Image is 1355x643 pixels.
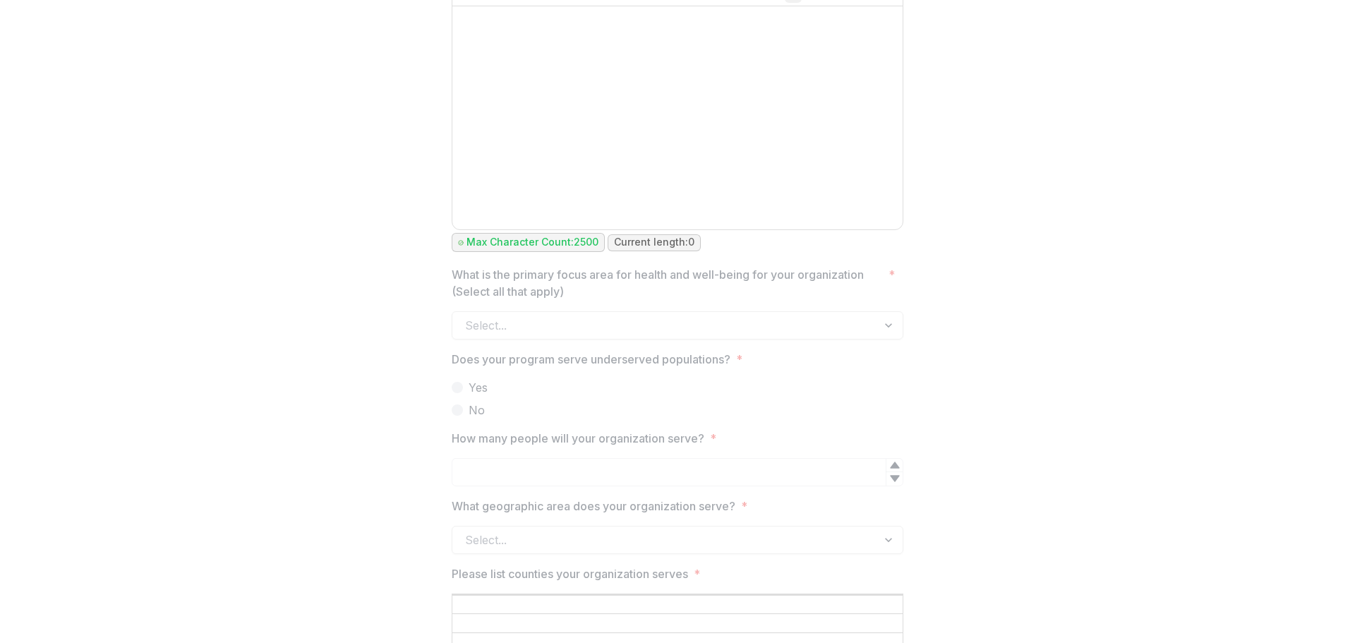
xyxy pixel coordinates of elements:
p: Max Character Count: 2500 [466,236,598,248]
span: No [469,402,485,419]
span: Yes [469,379,488,396]
p: What geographic area does your organization serve? [452,498,735,515]
p: Does your program serve underserved populations? [452,351,730,368]
p: How many people will your organization serve? [452,430,704,447]
p: Please list counties your organization serves [452,565,688,582]
p: What is the primary focus area for health and well-being for your organization (Select all that a... [452,266,883,300]
p: Current length: 0 [614,236,694,248]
